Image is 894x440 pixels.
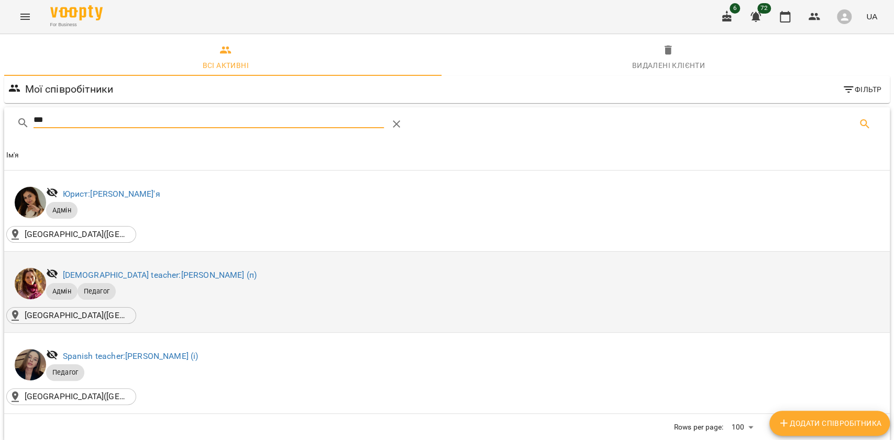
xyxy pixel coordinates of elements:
img: Петрук Дар'я (п) [15,268,46,299]
button: Menu [13,4,38,29]
p: Rows per page: [674,422,723,433]
div: Table Toolbar [4,107,890,141]
button: Фільтр [838,80,886,99]
p: [GEOGRAPHIC_DATA]([GEOGRAPHIC_DATA], [GEOGRAPHIC_DATA]) [25,390,129,403]
span: UA [866,11,877,22]
div: Futurist School(Київ, Україна) [6,226,136,243]
div: Видалені клієнти [632,59,705,72]
img: Суліковська Катерина Петрівна (і) [15,349,46,380]
img: Voopty Logo [50,5,103,20]
span: Адмін [46,287,78,296]
button: UA [862,7,881,26]
p: [GEOGRAPHIC_DATA]([GEOGRAPHIC_DATA], [GEOGRAPHIC_DATA]) [25,228,129,241]
span: Додати співробітника [778,417,881,430]
span: 6 [730,3,740,14]
div: Sort [6,149,19,162]
a: Spanish teacher:[PERSON_NAME] (і) [63,351,198,361]
div: Всі активні [203,59,249,72]
button: Search [852,111,877,137]
span: 72 [757,3,771,14]
div: 100 [727,420,757,435]
a: Юрист:[PERSON_NAME]'я [63,189,160,199]
a: [DEMOGRAPHIC_DATA] teacher:[PERSON_NAME] (п) [63,270,257,280]
h6: Мої співробітники [25,81,114,97]
div: Futurist School(Київ, Україна) [6,307,136,324]
div: Futurist School(Київ, Україна) [6,388,136,405]
span: Ім'я [6,149,888,162]
img: Лепетун Дар'я [15,187,46,218]
span: Адмін [46,206,78,215]
span: For Business [50,21,103,28]
input: Search [34,111,384,128]
span: Педагог [78,287,116,296]
span: Педагог [46,368,84,377]
span: Фільтр [842,83,881,96]
p: [GEOGRAPHIC_DATA]([GEOGRAPHIC_DATA], [GEOGRAPHIC_DATA]) [25,309,129,322]
div: Ім'я [6,149,19,162]
button: Додати співробітника [769,411,890,436]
